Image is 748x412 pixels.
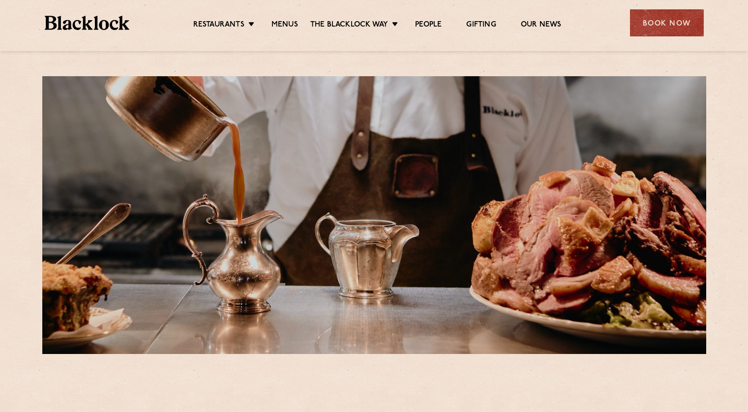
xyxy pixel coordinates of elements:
a: The Blacklock Way [310,20,388,31]
a: People [415,20,442,31]
a: Menus [271,20,298,31]
a: Our News [521,20,562,31]
a: Restaurants [193,20,244,31]
div: Book Now [630,9,704,36]
a: Gifting [466,20,496,31]
img: BL_Textured_Logo-footer-cropped.svg [45,16,130,30]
